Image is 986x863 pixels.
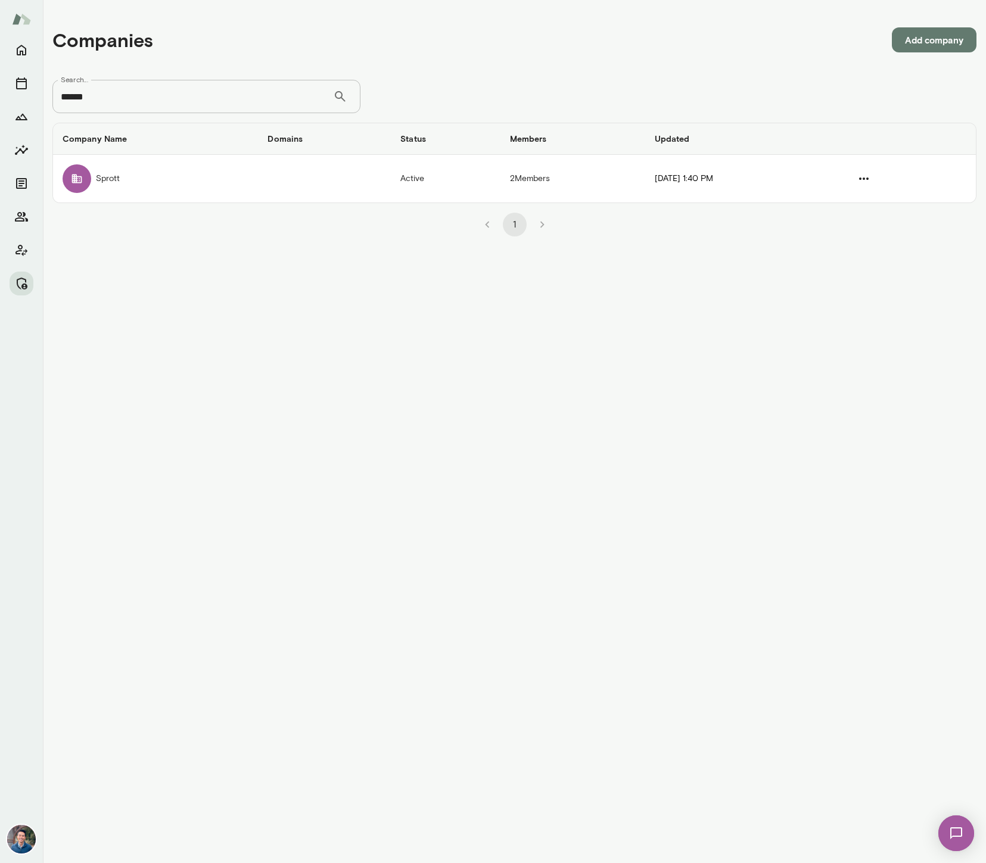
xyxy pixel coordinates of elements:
nav: pagination navigation [474,213,556,236]
button: page 1 [503,213,527,236]
label: Search... [61,74,88,85]
button: Manage [10,272,33,295]
button: Documents [10,172,33,195]
img: Mento [12,8,31,30]
td: Sprott [53,155,258,202]
h6: Members [510,133,636,145]
button: Home [10,38,33,62]
h6: Status [400,133,490,145]
button: Add company [892,27,976,52]
img: Alex Yu [7,825,36,853]
td: [DATE] 1:40 PM [645,155,835,202]
button: Growth Plan [10,105,33,129]
div: pagination [52,203,976,236]
h6: Company Name [63,133,248,145]
td: Active [391,155,500,202]
table: companies table [53,123,976,202]
h6: Domains [268,133,381,145]
td: 2 Members [500,155,645,202]
button: Sessions [10,71,33,95]
h6: Updated [655,133,826,145]
button: Insights [10,138,33,162]
h4: Companies [52,29,153,51]
button: Client app [10,238,33,262]
button: Members [10,205,33,229]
